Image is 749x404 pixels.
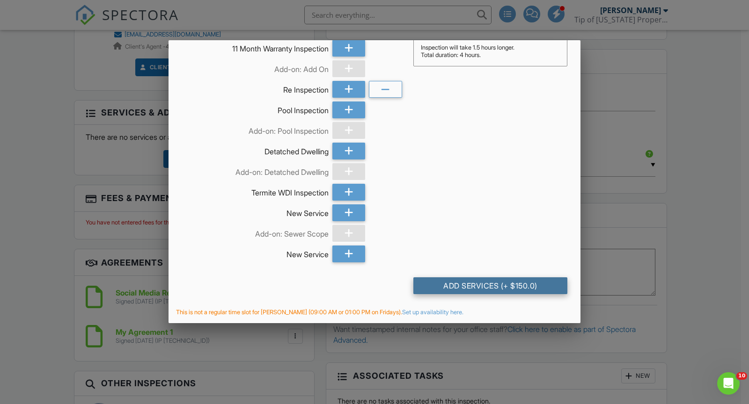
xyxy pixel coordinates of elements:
[182,122,329,136] div: Add-on: Pool Inspection
[182,60,329,74] div: Add-on: Add On
[182,204,329,218] div: New Service
[182,40,329,54] div: 11 Month Warranty Inspection
[182,163,329,177] div: Add-on: Detatched Dwelling
[421,51,560,59] div: Total duration: 4 hours.
[182,184,329,198] div: Termite WDI Inspection
[182,225,329,239] div: Add-on: Sewer Scope
[413,277,567,294] div: Add Services (+ $150.0)
[182,81,329,95] div: Re Inspection
[736,372,747,380] span: 10
[182,245,329,260] div: New Service
[717,372,740,395] iframe: Intercom live chat
[402,309,463,316] a: Set up availability here.
[421,44,560,51] div: Inspection will take 1.5 hours longer.
[182,143,329,157] div: Detatched Dwelling
[182,101,329,115] div: Pool Inspection
[169,309,580,316] div: This is not a regular time slot for [PERSON_NAME] (09:00 AM or 01:00 PM on Fridays).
